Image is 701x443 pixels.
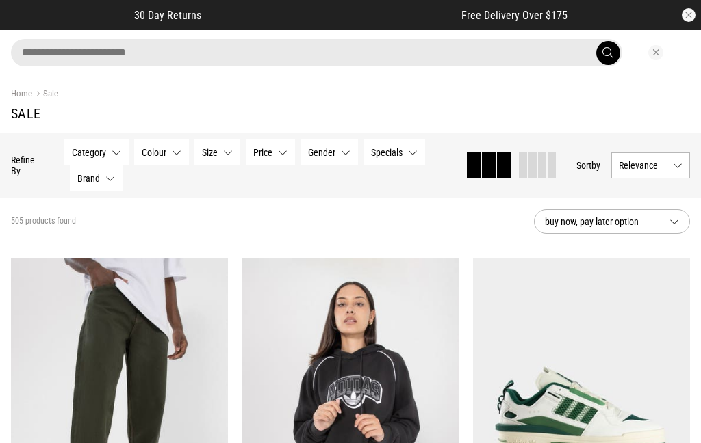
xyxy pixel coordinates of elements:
[619,160,667,171] span: Relevance
[11,105,690,122] h1: Sale
[246,139,295,165] button: Price
[134,9,201,22] span: 30 Day Returns
[11,5,52,46] button: Open LiveChat chat widget
[142,147,166,158] span: Colour
[11,216,76,227] span: 505 products found
[308,147,335,158] span: Gender
[202,147,218,158] span: Size
[72,147,106,158] span: Category
[11,88,32,98] a: Home
[134,139,189,165] button: Colour
[545,213,659,230] span: buy now, pay later option
[611,152,690,178] button: Relevance
[576,157,600,174] button: Sortby
[11,155,44,176] p: Refine By
[591,160,600,171] span: by
[194,139,240,165] button: Size
[648,45,663,60] button: Close search
[229,8,434,22] iframe: Customer reviews powered by Trustpilot
[253,147,272,158] span: Price
[364,139,425,165] button: Specials
[64,139,129,165] button: Category
[534,209,690,234] button: buy now, pay later option
[461,9,568,22] span: Free Delivery Over $175
[371,147,403,158] span: Specials
[77,173,100,184] span: Brand
[32,88,58,101] a: Sale
[301,139,358,165] button: Gender
[70,165,123,191] button: Brand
